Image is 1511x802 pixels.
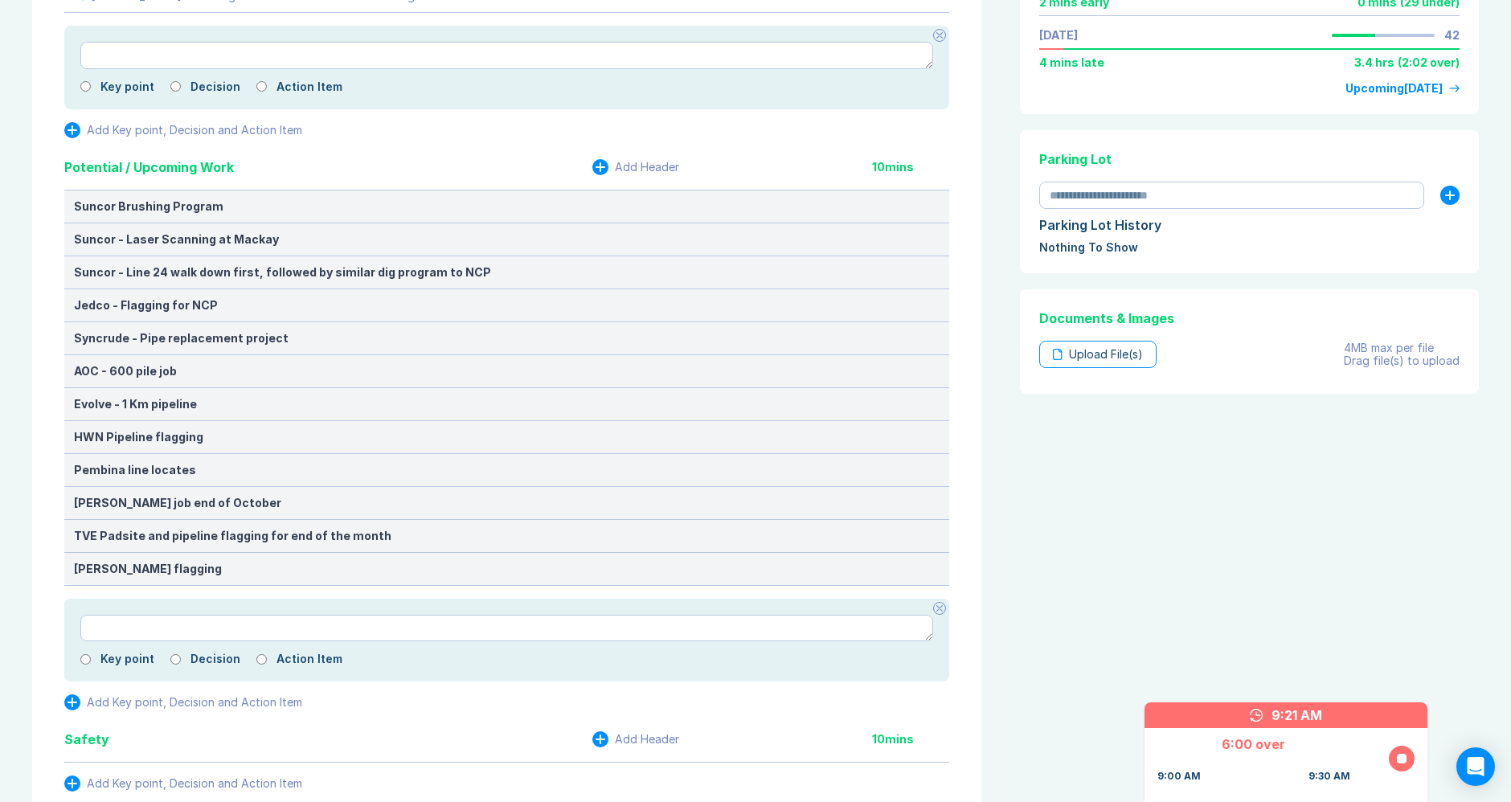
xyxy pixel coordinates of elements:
div: Jedco - Flagging for NCP [74,299,940,312]
label: Key point [100,80,154,93]
label: Key point [100,653,154,665]
button: Add Header [592,731,679,747]
div: Potential / Upcoming Work [64,158,234,177]
div: Add Header [615,733,679,746]
div: 3.4 hrs [1354,56,1394,69]
div: Nothing To Show [1039,241,1460,254]
div: 10 mins [872,161,949,174]
a: Upcoming[DATE] [1345,82,1460,95]
div: 9:21 AM [1272,706,1323,725]
div: Syncrude - Pipe replacement project [74,332,940,345]
div: TVE Padsite and pipeline flagging for end of the month [74,530,940,542]
button: Add Key point, Decision and Action Item [64,775,302,792]
label: Decision [190,80,240,93]
div: Add Key point, Decision and Action Item [87,777,302,790]
div: ( 2:02 over ) [1398,56,1460,69]
label: Action Item [276,80,342,93]
button: Add Key point, Decision and Action Item [64,122,302,138]
div: Evolve - 1 Km pipeline [74,398,940,411]
div: Add Key point, Decision and Action Item [87,124,302,137]
div: 4MB max per file [1344,342,1460,354]
div: Upcoming [DATE] [1345,82,1443,95]
div: 9:30 AM [1308,770,1350,783]
div: 9:00 AM [1157,770,1201,783]
div: 10 mins [872,733,949,746]
div: Open Intercom Messenger [1456,747,1495,786]
label: Action Item [276,653,342,665]
div: [PERSON_NAME] flagging [74,563,940,575]
div: 42 [1444,29,1460,42]
label: Decision [190,653,240,665]
a: [DATE] [1039,29,1078,42]
div: Pembina line locates [74,464,940,477]
div: Upload File(s) [1039,341,1157,368]
div: Suncor - Line 24 walk down first, followed by similar dig program to NCP [74,266,940,279]
div: Safety [64,730,109,749]
button: Add Key point, Decision and Action Item [64,694,302,710]
div: Suncor Brushing Program [74,200,940,213]
div: 6:00 over [1157,734,1350,754]
div: AOC - 600 pile job [74,365,940,378]
div: 4 mins late [1039,56,1104,69]
div: Drag file(s) to upload [1344,354,1460,367]
div: [PERSON_NAME] job end of October [74,497,940,509]
div: Parking Lot [1039,149,1460,169]
button: Add Header [592,159,679,175]
div: Documents & Images [1039,309,1460,328]
div: Add Key point, Decision and Action Item [87,696,302,709]
div: Add Header [615,161,679,174]
div: Suncor - Laser Scanning at Mackay [74,233,940,246]
div: Parking Lot History [1039,215,1460,235]
div: HWN Pipeline flagging [74,431,940,444]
